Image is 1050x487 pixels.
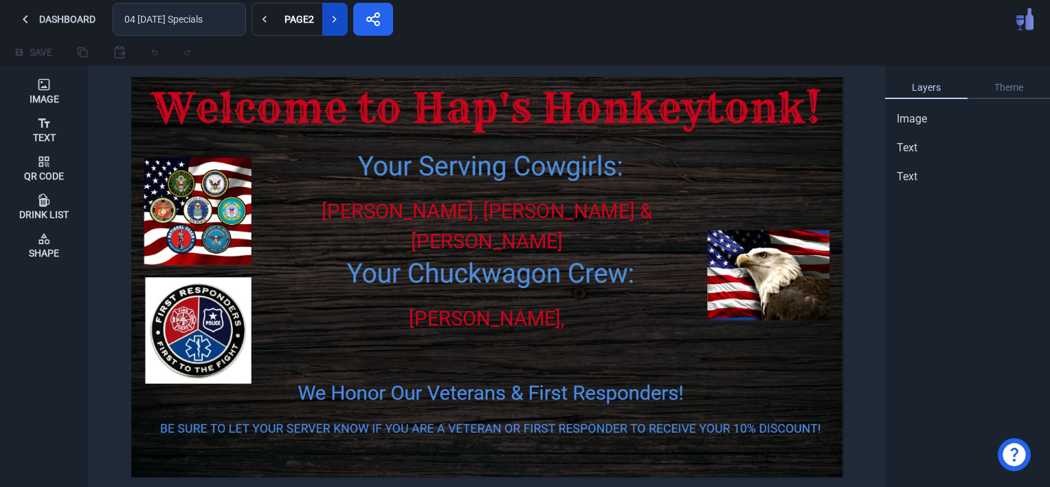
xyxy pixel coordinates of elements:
div: [PERSON_NAME], [PERSON_NAME] & [PERSON_NAME] [306,196,667,257]
button: Shape [5,226,82,264]
img: Pub Menu [1016,8,1034,30]
span: Text [897,169,917,185]
button: Page2 [276,3,322,36]
div: Page 2 [282,14,317,24]
button: Drink List [5,187,82,226]
div: [PERSON_NAME], [PERSON_NAME] & [PERSON_NAME] [397,303,576,393]
button: Qr Code [5,149,82,187]
a: Layers [885,77,968,99]
div: Text [33,133,56,142]
button: Dashboard [5,3,107,36]
span: Text [897,140,917,156]
button: Text [5,110,82,149]
div: Image [30,94,59,104]
button: Image [5,72,82,110]
span: Image [897,111,927,127]
a: Theme [968,77,1050,99]
div: Shape [29,248,59,258]
div: Qr Code [24,171,64,181]
div: Drink List [19,210,69,219]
